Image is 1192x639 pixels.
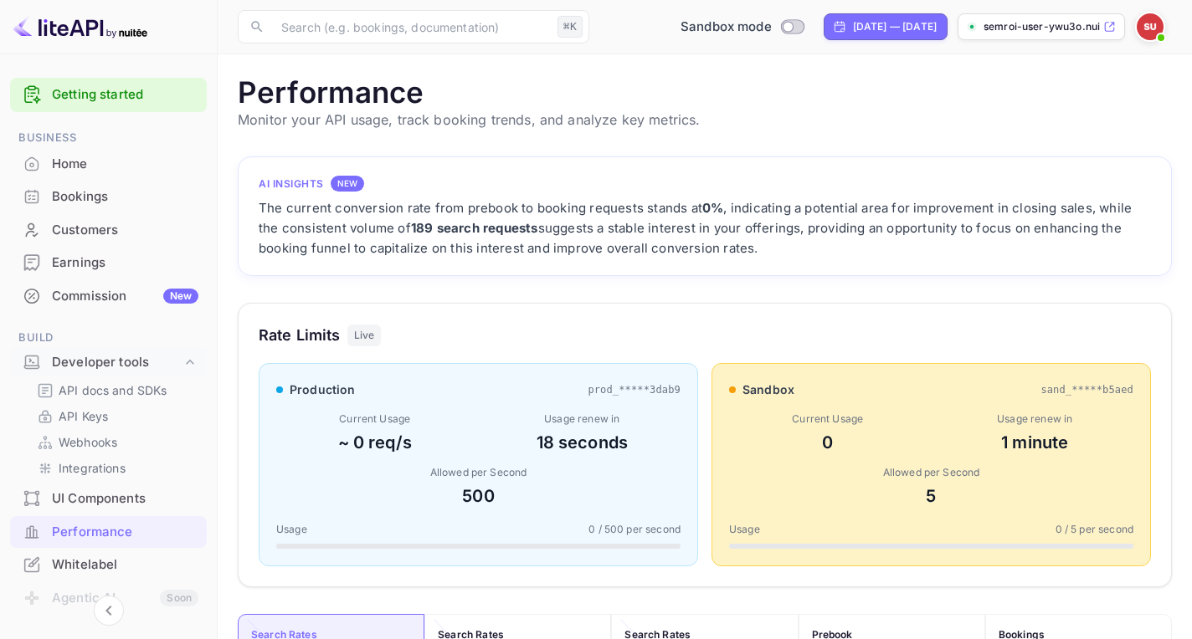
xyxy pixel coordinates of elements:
[52,523,198,542] div: Performance
[52,287,198,306] div: Commission
[588,522,681,537] span: 0 / 500 per second
[10,148,207,181] div: Home
[276,412,474,427] div: Current Usage
[238,74,1172,110] h1: Performance
[30,456,200,480] div: Integrations
[1056,522,1133,537] span: 0 / 5 per second
[10,516,207,549] div: Performance
[10,483,207,514] a: UI Components
[276,430,474,455] div: ~ 0 req/s
[729,483,1133,509] div: 5
[59,433,117,451] p: Webhooks
[10,329,207,347] span: Build
[59,381,167,399] p: API docs and SDKs
[557,16,583,38] div: ⌘K
[937,430,1134,455] div: 1 minute
[10,247,207,279] div: Earnings
[937,412,1134,427] div: Usage renew in
[10,78,207,112] div: Getting started
[10,214,207,247] div: Customers
[13,13,147,40] img: LiteAPI logo
[37,381,193,399] a: API docs and SDKs
[484,412,681,427] div: Usage renew in
[347,325,382,346] div: Live
[52,353,182,372] div: Developer tools
[59,407,108,425] p: API Keys
[10,549,207,581] div: Whitelabel
[52,489,198,509] div: UI Components
[259,198,1151,258] div: The current conversion rate from prebook to booking requests stands at , indicating a potential a...
[729,430,927,455] div: 0
[52,187,198,207] div: Bookings
[52,555,198,575] div: Whitelabel
[52,221,198,240] div: Customers
[331,176,364,192] div: NEW
[276,465,681,480] div: Allowed per Second
[37,459,193,477] a: Integrations
[10,247,207,278] a: Earnings
[681,18,772,37] span: Sandbox mode
[729,522,760,537] span: Usage
[94,596,124,626] button: Collapse navigation
[10,181,207,212] a: Bookings
[10,280,207,311] a: CommissionNew
[10,280,207,313] div: CommissionNew
[674,18,810,37] div: Switch to Production mode
[259,176,324,192] h4: AI Insights
[10,348,207,377] div: Developer tools
[10,483,207,515] div: UI Components
[37,407,193,425] a: API Keys
[52,253,198,273] div: Earnings
[853,19,937,34] div: [DATE] — [DATE]
[276,522,307,537] span: Usage
[30,430,200,454] div: Webhooks
[411,220,538,236] strong: 189 search requests
[702,200,723,216] strong: 0%
[10,181,207,213] div: Bookings
[52,155,198,174] div: Home
[10,516,207,547] a: Performance
[163,289,198,304] div: New
[290,381,356,398] span: production
[59,459,126,477] p: Integrations
[484,430,681,455] div: 18 seconds
[276,483,681,509] div: 500
[52,85,198,105] a: Getting started
[1137,13,1164,40] img: SEMROI User
[10,214,207,245] a: Customers
[37,433,193,451] a: Webhooks
[30,378,200,402] div: API docs and SDKs
[729,465,1133,480] div: Allowed per Second
[271,10,551,43] input: Search (e.g. bookings, documentation)
[238,110,1172,130] p: Monitor your API usage, track booking trends, and analyze key metrics.
[729,412,927,427] div: Current Usage
[10,129,207,147] span: Business
[984,19,1100,34] p: semroi-user-ywu3o.nuit...
[10,549,207,580] a: Whitelabel
[30,404,200,428] div: API Keys
[259,324,341,346] h3: Rate Limits
[10,148,207,179] a: Home
[742,381,794,398] span: sandbox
